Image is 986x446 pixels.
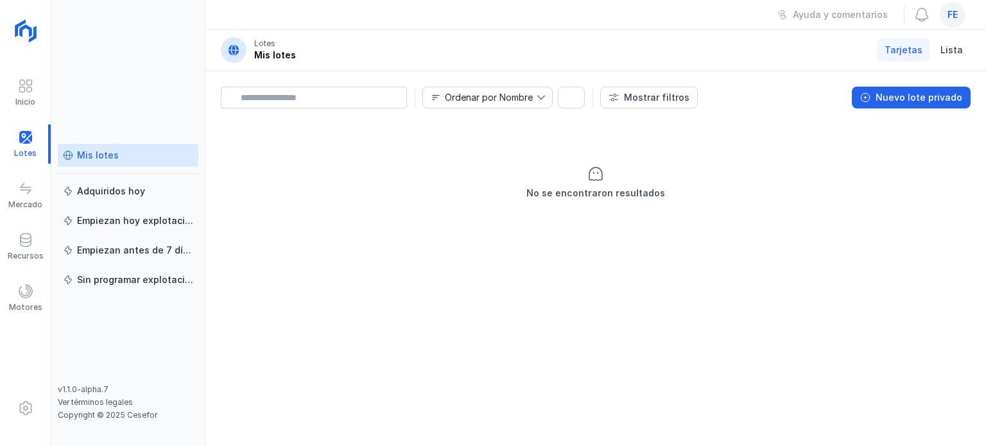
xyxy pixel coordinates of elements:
[876,91,962,104] div: Nuevo lote privado
[526,187,665,200] div: No se encontraron resultados
[77,273,193,286] div: Sin programar explotación
[58,180,198,203] a: Adquiridos hoy
[793,8,888,21] div: Ayuda y comentarios
[600,87,698,108] button: Mostrar filtros
[10,15,42,47] img: logoRight.svg
[852,87,971,108] button: Nuevo lote privado
[9,302,42,313] div: Motores
[947,8,958,21] span: fe
[77,214,193,227] div: Empiezan hoy explotación
[769,4,896,26] button: Ayuda y comentarios
[254,49,296,62] div: Mis lotes
[58,144,198,167] a: Mis lotes
[77,244,193,257] div: Empiezan antes de 7 días
[58,239,198,262] a: Empiezan antes de 7 días
[933,39,971,62] a: Lista
[254,39,275,49] div: Lotes
[58,397,133,407] a: Ver términos legales
[423,87,537,108] span: Nombre
[58,384,198,395] div: v1.1.0-alpha.7
[58,268,198,291] a: Sin programar explotación
[8,200,42,210] div: Mercado
[58,410,198,420] div: Copyright © 2025 Cesefor
[58,209,198,232] a: Empiezan hoy explotación
[77,185,145,198] div: Adquiridos hoy
[624,91,689,104] div: Mostrar filtros
[15,97,35,107] div: Inicio
[445,93,533,102] div: Ordenar por Nombre
[940,44,963,56] span: Lista
[8,251,44,261] div: Recursos
[77,149,119,162] div: Mis lotes
[877,39,930,62] a: Tarjetas
[885,44,922,56] span: Tarjetas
